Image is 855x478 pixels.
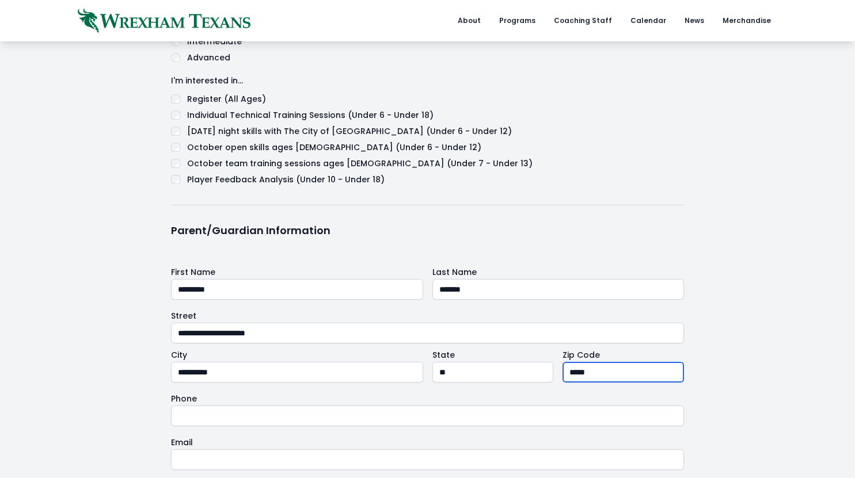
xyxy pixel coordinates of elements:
label: [DATE] night skills with The City of [GEOGRAPHIC_DATA] (Under 6 - Under 12) [187,124,512,138]
legend: Parent/Guardian Information [171,224,330,238]
label: Email [171,435,684,449]
label: Zip Code [563,348,684,362]
label: Player Feedback Analysis (Under 10 - Under 18) [187,173,385,186]
label: Phone [171,392,684,406]
label: October open skills ages [DEMOGRAPHIC_DATA] (Under 6 - Under 12) [187,140,481,154]
p: I'm interested in... [171,74,684,87]
label: State [432,348,554,362]
label: First Name [171,265,423,279]
label: City [171,348,423,362]
label: Intermediate [187,35,242,48]
label: Street [171,309,684,323]
label: October team training sessions ages [DEMOGRAPHIC_DATA] (Under 7 - Under 13) [187,156,533,170]
label: Advanced [187,51,230,64]
label: Register (All Ages) [187,92,266,106]
label: Last Name [432,265,685,279]
label: Individual Technical Training Sessions (Under 6 - Under 18) [187,108,434,122]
